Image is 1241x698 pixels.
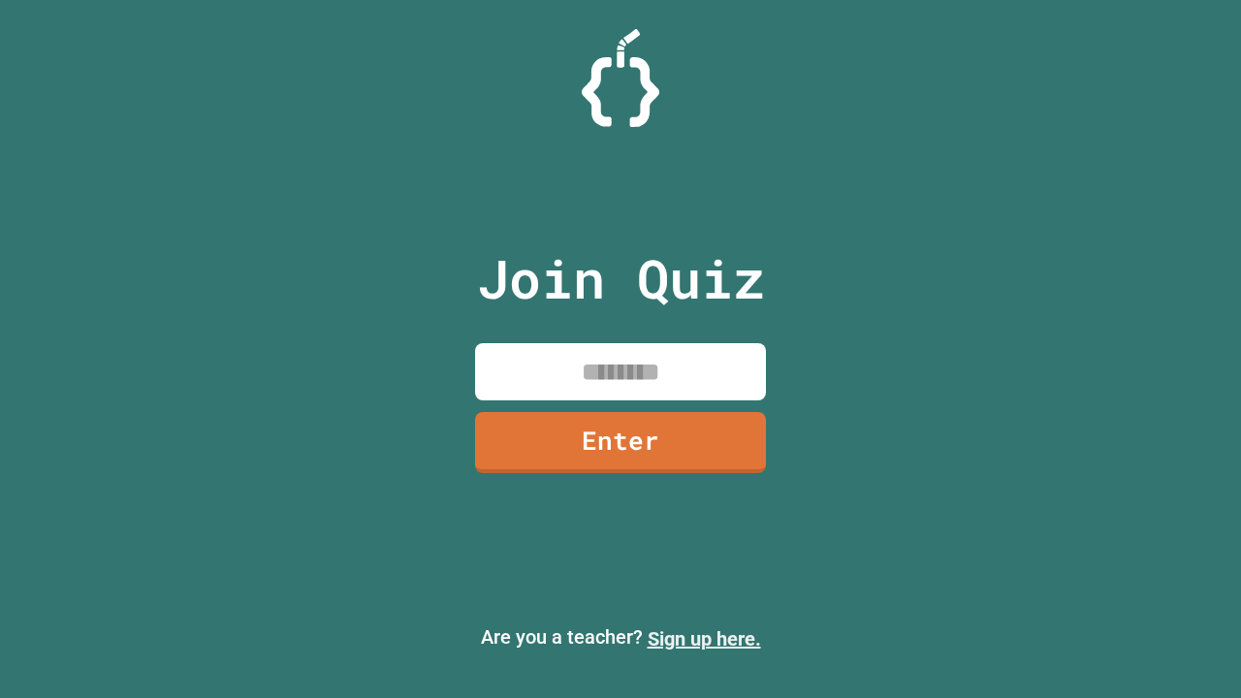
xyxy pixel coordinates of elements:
p: Are you a teacher? [16,622,1225,653]
img: Logo.svg [582,29,659,127]
p: Join Quiz [477,238,765,319]
iframe: chat widget [1080,536,1222,619]
iframe: chat widget [1160,620,1222,679]
a: Enter [475,412,766,473]
a: Sign up here. [648,627,761,650]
